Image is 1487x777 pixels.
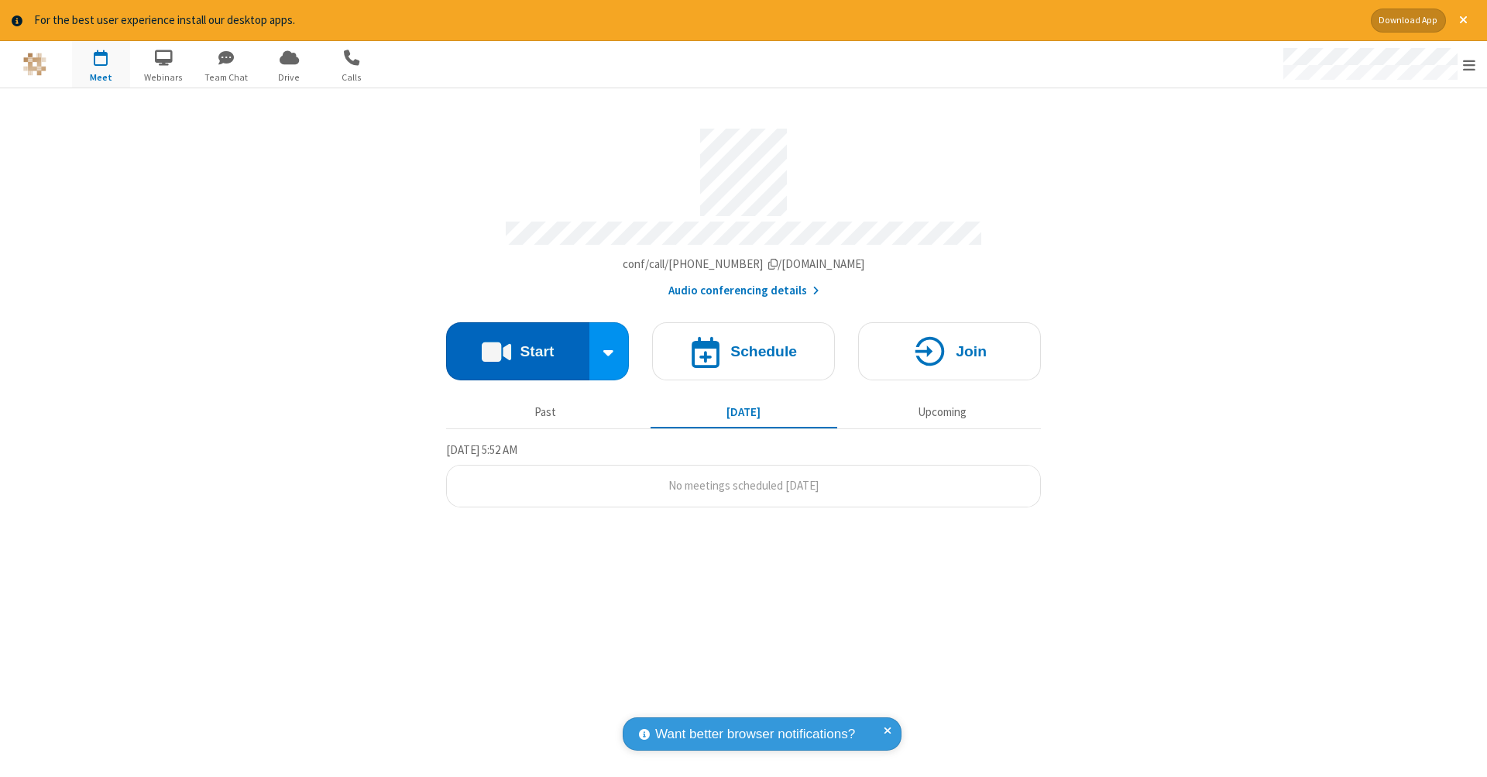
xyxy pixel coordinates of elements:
span: Drive [260,70,318,84]
button: Past [452,398,639,428]
span: Calls [323,70,381,84]
span: [DATE] 5:52 AM [446,442,517,457]
section: Account details [446,117,1041,299]
span: Want better browser notifications? [655,724,855,744]
div: Start conference options [589,322,630,380]
h4: Start [520,344,554,359]
section: Today's Meetings [446,441,1041,507]
div: For the best user experience install our desktop apps. [34,12,1359,29]
span: Team Chat [197,70,256,84]
span: Copy my meeting room link [623,256,865,271]
span: No meetings scheduled [DATE] [668,478,819,493]
button: Download App [1371,9,1446,33]
button: Join [858,322,1041,380]
button: Audio conferencing details [668,282,819,300]
h4: Schedule [730,344,797,359]
button: Start [446,322,589,380]
span: Meet [72,70,130,84]
button: [DATE] [651,398,837,428]
div: Open menu [1269,41,1487,88]
img: QA Selenium DO NOT DELETE OR CHANGE [23,53,46,76]
h4: Join [956,344,987,359]
button: Close alert [1451,9,1475,33]
span: Webinars [135,70,193,84]
button: Logo [5,41,64,88]
button: Upcoming [849,398,1035,428]
button: Copy my meeting room linkCopy my meeting room link [623,256,865,273]
button: Schedule [652,322,835,380]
